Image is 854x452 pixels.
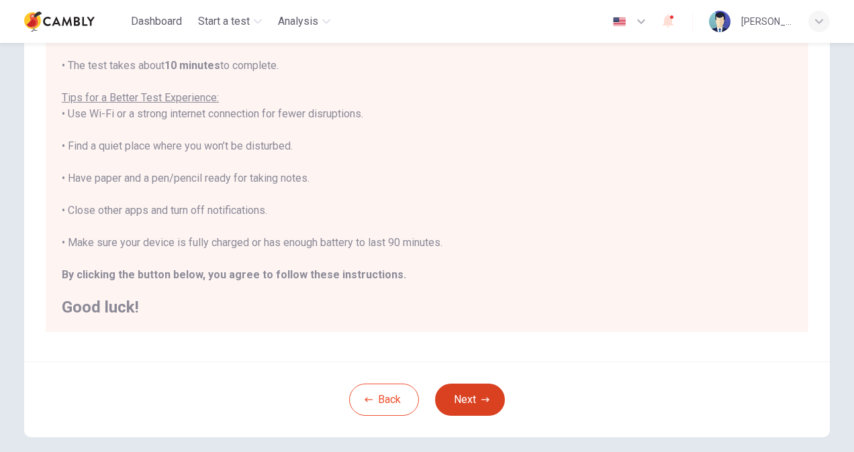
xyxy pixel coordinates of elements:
[435,384,505,416] button: Next
[273,9,336,34] button: Analysis
[278,13,318,30] span: Analysis
[193,9,267,34] button: Start a test
[611,17,628,27] img: en
[24,8,95,35] img: Cambly logo
[62,268,406,281] b: By clicking the button below, you agree to follow these instructions.
[164,59,220,72] b: 10 minutes
[741,13,792,30] div: [PERSON_NAME]
[709,11,730,32] img: Profile picture
[131,13,182,30] span: Dashboard
[24,8,126,35] a: Cambly logo
[126,9,187,34] button: Dashboard
[62,91,219,104] u: Tips for a Better Test Experience:
[62,299,792,315] h2: Good luck!
[349,384,419,416] button: Back
[198,13,250,30] span: Start a test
